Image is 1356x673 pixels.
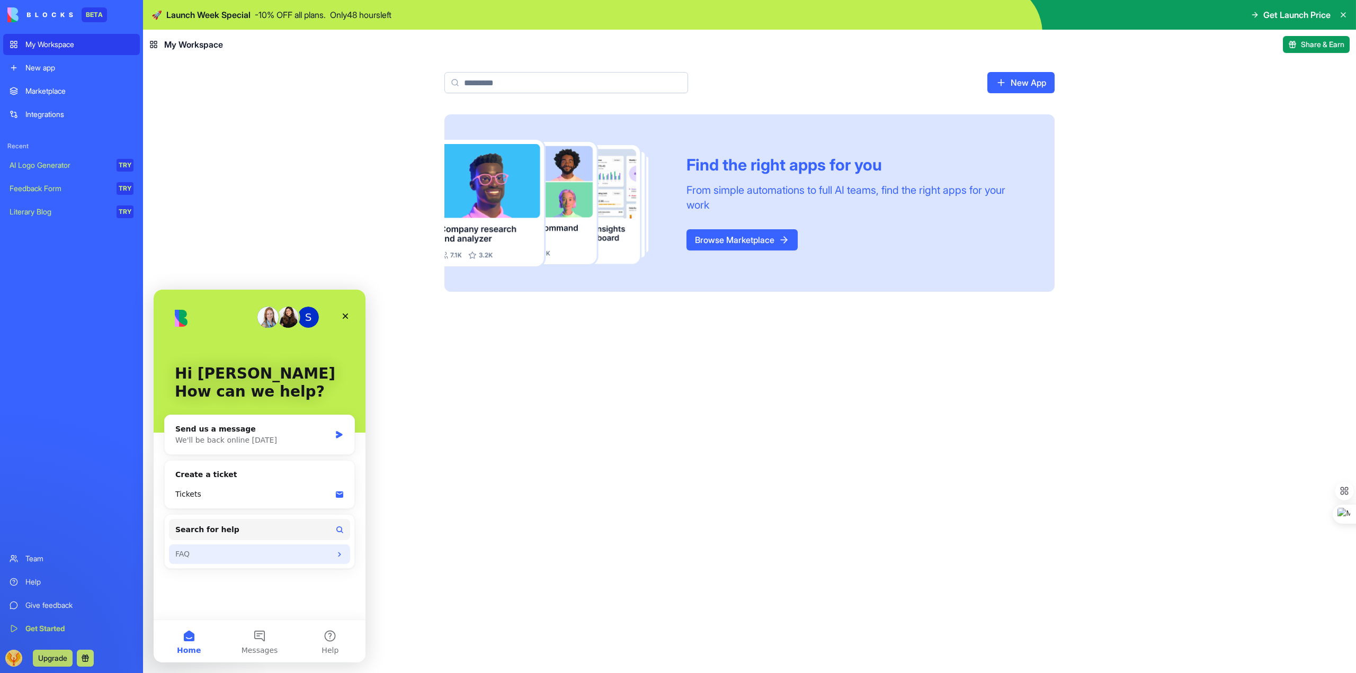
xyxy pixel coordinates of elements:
[25,577,133,587] div: Help
[3,178,140,199] a: Feedback FormTRY
[25,553,133,564] div: Team
[3,57,140,78] a: New app
[3,142,140,150] span: Recent
[25,623,133,634] div: Get Started
[330,8,391,21] p: Only 48 hours left
[3,155,140,176] a: AI Logo GeneratorTRY
[255,8,326,21] p: - 10 % OFF all plans.
[33,652,73,663] a: Upgrade
[168,357,185,364] span: Help
[10,183,109,194] div: Feedback Form
[7,7,73,22] img: logo
[25,62,133,73] div: New app
[686,155,1029,174] div: Find the right apps for you
[3,34,140,55] a: My Workspace
[1301,39,1344,50] span: Share & Earn
[151,8,162,21] span: 🚀
[117,205,133,218] div: TRY
[82,7,107,22] div: BETA
[10,160,109,171] div: AI Logo Generator
[3,80,140,102] a: Marketplace
[10,207,109,217] div: Literary Blog
[117,159,133,172] div: TRY
[3,618,140,639] a: Get Started
[3,104,140,125] a: Integrations
[686,229,798,250] a: Browse Marketplace
[7,7,107,22] a: BETA
[33,650,73,667] button: Upgrade
[1263,8,1331,21] span: Get Launch Price
[5,650,22,667] img: ACg8ocIrLfKUWKO-52XLjfKd7Bf_XSlMsBkupfOyNDHIcQQ3HRIRNmnY=s96-c
[25,109,133,120] div: Integrations
[987,72,1055,93] a: New App
[25,39,133,50] div: My Workspace
[117,182,133,195] div: TRY
[1283,36,1350,53] button: Share & Earn
[3,571,140,593] a: Help
[25,86,133,96] div: Marketplace
[25,600,133,611] div: Give feedback
[166,8,251,21] span: Launch Week Special
[164,38,223,51] span: My Workspace
[154,290,365,662] iframe: Intercom live chat
[444,140,670,266] img: Frame_181_egmpey.png
[686,183,1029,212] div: From simple automations to full AI teams, find the right apps for your work
[3,548,140,569] a: Team
[3,201,140,222] a: Literary BlogTRY
[3,595,140,616] a: Give feedback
